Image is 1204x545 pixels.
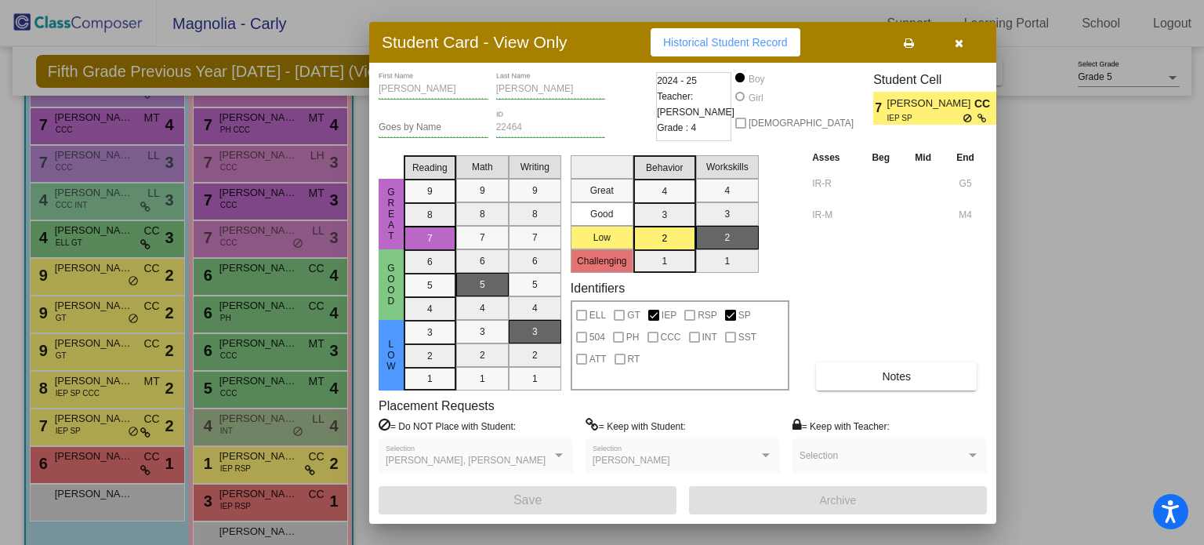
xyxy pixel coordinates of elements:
[379,418,516,434] label: = Do NOT Place with Student:
[882,370,911,383] span: Notes
[571,281,625,296] label: Identifiers
[379,122,488,133] input: goes by name
[902,149,944,166] th: Mid
[661,328,681,347] span: CCC
[657,89,734,120] span: Teacher: [PERSON_NAME]
[386,455,546,466] span: [PERSON_NAME], [PERSON_NAME]
[384,263,398,307] span: Good
[792,418,890,434] label: = Keep with Teacher:
[513,493,542,507] span: Save
[496,122,606,133] input: Enter ID
[887,112,963,124] span: IEP SP
[379,398,495,413] label: Placement Requests
[626,328,640,347] span: PH
[749,114,854,133] span: [DEMOGRAPHIC_DATA]
[384,187,398,242] span: Great
[384,339,398,372] span: Low
[382,32,568,52] h3: Student Card - View Only
[379,486,676,514] button: Save
[873,99,887,118] span: 7
[662,306,676,325] span: IEP
[589,350,607,369] span: ATT
[593,455,670,466] span: [PERSON_NAME]
[812,203,855,227] input: assessment
[820,494,857,507] span: Archive
[816,362,977,391] button: Notes
[589,328,605,347] span: 504
[589,306,606,325] span: ELL
[808,149,859,166] th: Asses
[974,96,996,112] span: CC
[996,99,1010,118] span: 2
[651,28,800,56] button: Historical Student Record
[663,36,788,49] span: Historical Student Record
[627,306,640,325] span: GT
[702,328,717,347] span: INT
[748,91,763,105] div: Girl
[689,486,987,514] button: Archive
[812,172,855,195] input: assessment
[738,306,751,325] span: SP
[887,96,974,112] span: [PERSON_NAME]
[748,72,765,86] div: Boy
[586,418,686,434] label: = Keep with Student:
[698,306,717,325] span: RSP
[944,149,987,166] th: End
[873,72,1010,87] h3: Student Cell
[628,350,640,369] span: RT
[657,120,696,136] span: Grade : 4
[738,328,756,347] span: SST
[657,73,697,89] span: 2024 - 25
[859,149,902,166] th: Beg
